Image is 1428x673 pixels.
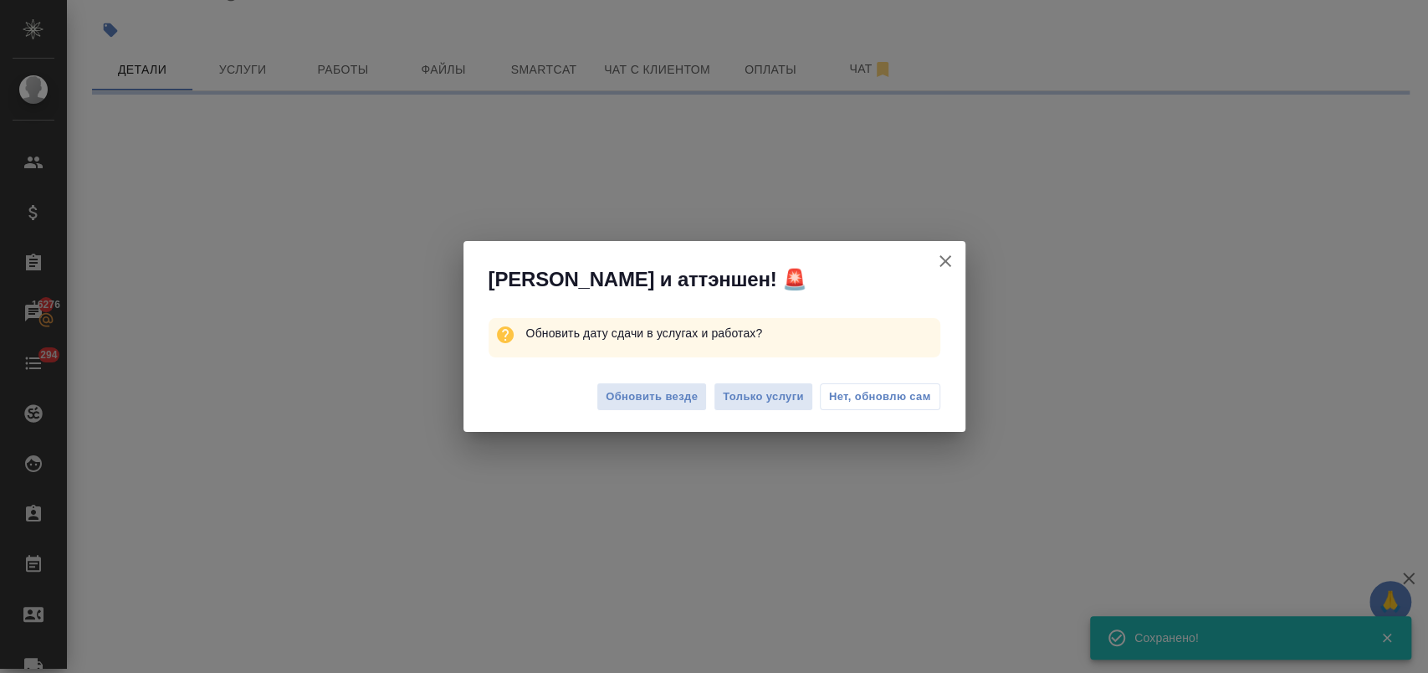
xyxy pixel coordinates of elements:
button: Только услуги [714,383,813,412]
p: Обновить дату сдачи в услугах и работах? [525,318,939,348]
span: [PERSON_NAME] и аттэншен! 🚨 [489,266,807,293]
button: Обновить везде [596,383,707,412]
span: Нет, обновлю сам [829,388,931,405]
span: Только услуги [723,388,804,407]
span: Обновить везде [606,388,698,407]
button: Нет, обновлю сам [820,383,940,410]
